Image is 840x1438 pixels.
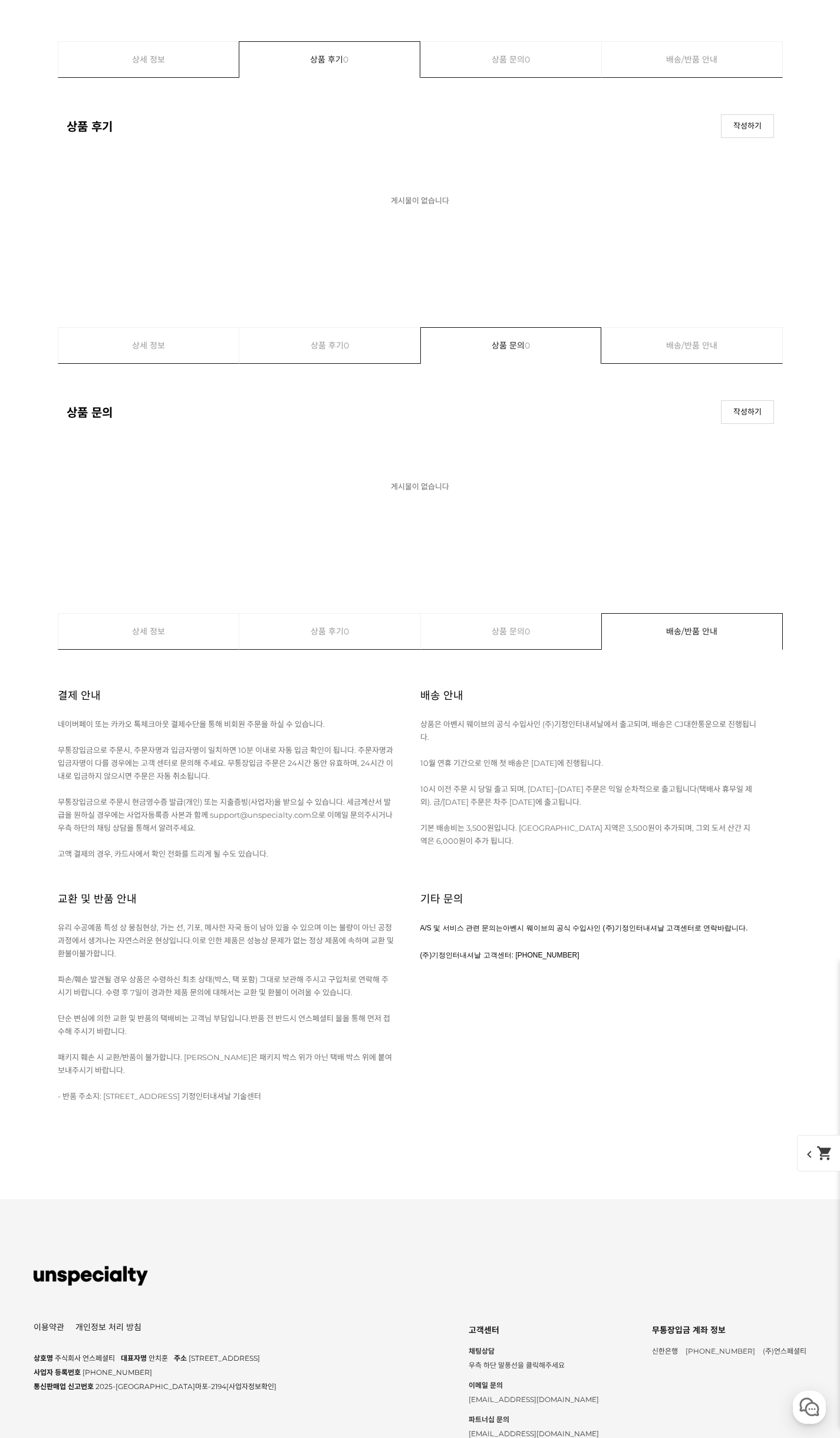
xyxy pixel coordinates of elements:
span: 주소 [174,1354,187,1363]
span: (주)언스페셜티 [763,1347,806,1355]
a: 상품 문의0 [421,328,601,363]
span: 0 [525,614,530,649]
div: 네이버페이 또는 카카오 톡체크아웃 결제수단을 통해 비회원 주문을 하실 수 있습니다. 무통장입금으로 주문시, 주문자명과 입금자명이 일치하면 10분 이내로 자동 입금 확인이 됩니... [58,718,420,860]
a: 작성하기 [721,400,774,424]
a: 상세 정보 [58,328,239,363]
span: 대표자명 [121,1354,147,1363]
a: 상세 정보 [58,614,239,649]
p: 10월 연휴 기간으로 인해 첫 배송은 [DATE]에 진행됩니다. [420,756,756,769]
span: 이로 인한 제품은 성능상 문제가 없는 정상 제품에 속하며 교환 및 환불이 [58,936,396,958]
a: 배송/반품 안내 [602,328,782,363]
h2: 배송 안내 [420,674,463,718]
p: 10시 이전 주문 시 당일 출고 되며, [DATE]~[DATE] 주문은 익일 순차적으로 출고됩니다(택배사 휴무일 제외). 금/[DATE] 주문은 차주 [DATE]에 출고됩니다... [420,769,756,847]
span: A/S 및 서비스 관련 문의는 [420,924,748,932]
span: [EMAIL_ADDRESS][DOMAIN_NAME] [469,1429,599,1438]
p: 게시물이 없습니다 [58,162,783,239]
a: 상품 후기0 [239,614,420,649]
span: (주)기정인터내셔날 고객센터: [PHONE_NUMBER] [420,951,579,959]
a: 상품 후기0 [239,42,420,77]
p: 패키지 훼손 시 교환/반품이 불가합니다. [PERSON_NAME]은 패키지 박스 위가 아닌 택배 박스 위에 붙여 보내주시기 바랍니다. [58,1051,394,1077]
div: 무통장입금 계좌 정보 [652,1322,806,1338]
span: [PHONE_NUMBER] [686,1347,755,1355]
strong: 이메일 문의 [469,1378,599,1393]
h2: 교환 및 반품 안내 [58,878,137,921]
span: 0 [344,614,349,649]
span: 주식회사 언스페셜티 [55,1354,115,1363]
span: 홈 [37,391,44,401]
div: 고객센터 [469,1322,599,1338]
a: 상품 문의0 [421,614,602,649]
span: 불가합니다. [79,949,116,958]
a: 대화 [78,374,152,403]
div: - 반품 주소지: [STREET_ADDRESS] 기정인터내셔날 기술센터 [58,921,420,1128]
a: 설정 [152,374,226,403]
h2: 상품 후기 [67,117,113,134]
a: 배송/반품 안내 [602,614,782,649]
h2: 기타 문의 [420,878,463,921]
span: 유리 수공예품 특성 상 뭉침현상, 가는 선, 기포, 메사한 자국 등이 남아 있을 수 있으며 이는 불량이 아닌 공정과정에서 생겨나는 자연스러운 현상입니다. [58,923,392,945]
span: 통신판매업 신고번호 [34,1382,94,1391]
a: 배송/반품 안내 [602,42,782,77]
p: 게시물이 없습니다 [58,447,783,525]
a: 작성하기 [721,114,774,138]
span: [STREET_ADDRESS] [189,1354,260,1363]
img: 언스페셜티 몰 [34,1258,148,1294]
span: 상호명 [34,1354,53,1363]
span: 아벤시 웨이브의 공식 수입사인 (주)기정인터내셔날 고객센터로 연락바랍니다. [503,924,747,932]
h2: 결제 안내 [58,674,101,718]
a: 상세 정보 [58,42,239,77]
p: 상품은 아벤시 웨이브의 공식 수입사인 (주)기정인터내셔날에서 출고되며, 배송은 CJ대한통운으로 진행됩니다. [420,718,756,743]
span: 2025-[GEOGRAPHIC_DATA]마포-2194 [95,1382,276,1391]
a: 상품 문의0 [421,42,602,77]
p: 파손/훼손 발견될 경우 상품은 수령하신 최초 상태(박스, 택 포함) 그대로 보관해 주시고 구입처로 연락해 주시기 바랍니다. 수령 후 7일이 경과한 제품 문의에 대해서는 교환 ... [58,973,394,999]
span: 설정 [182,391,196,401]
span: [PHONE_NUMBER] [83,1368,152,1377]
span: 안치훈 [149,1354,168,1363]
span: 0 [344,328,349,363]
a: 홈 [4,374,78,403]
span: 0 [525,328,530,363]
span: 대화 [108,392,122,402]
span: 0 [525,42,530,77]
a: [사업자정보확인] [226,1382,276,1391]
span: 0 [343,42,348,77]
strong: 파트너십 문의 [469,1413,599,1427]
a: 이용약관 [34,1323,64,1331]
h2: 상품 문의 [67,403,113,420]
span: 사업자 등록번호 [34,1368,81,1377]
span: 우측 하단 말풍선을 클릭해주세요 [469,1361,565,1370]
p: 단순 변심에 의한 교환 및 반품의 택배비는 고객님 부담입니다. 반품 전 반드시 언스페셜티 몰을 통해 먼저 접수해 주시기 바랍니다. [58,1012,394,1038]
span: [EMAIL_ADDRESS][DOMAIN_NAME] [469,1395,599,1404]
span: 신한은행 [652,1347,678,1355]
strong: 채팅상담 [469,1344,599,1358]
a: 상품 후기0 [239,328,420,363]
a: 개인정보 처리 방침 [75,1323,141,1331]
